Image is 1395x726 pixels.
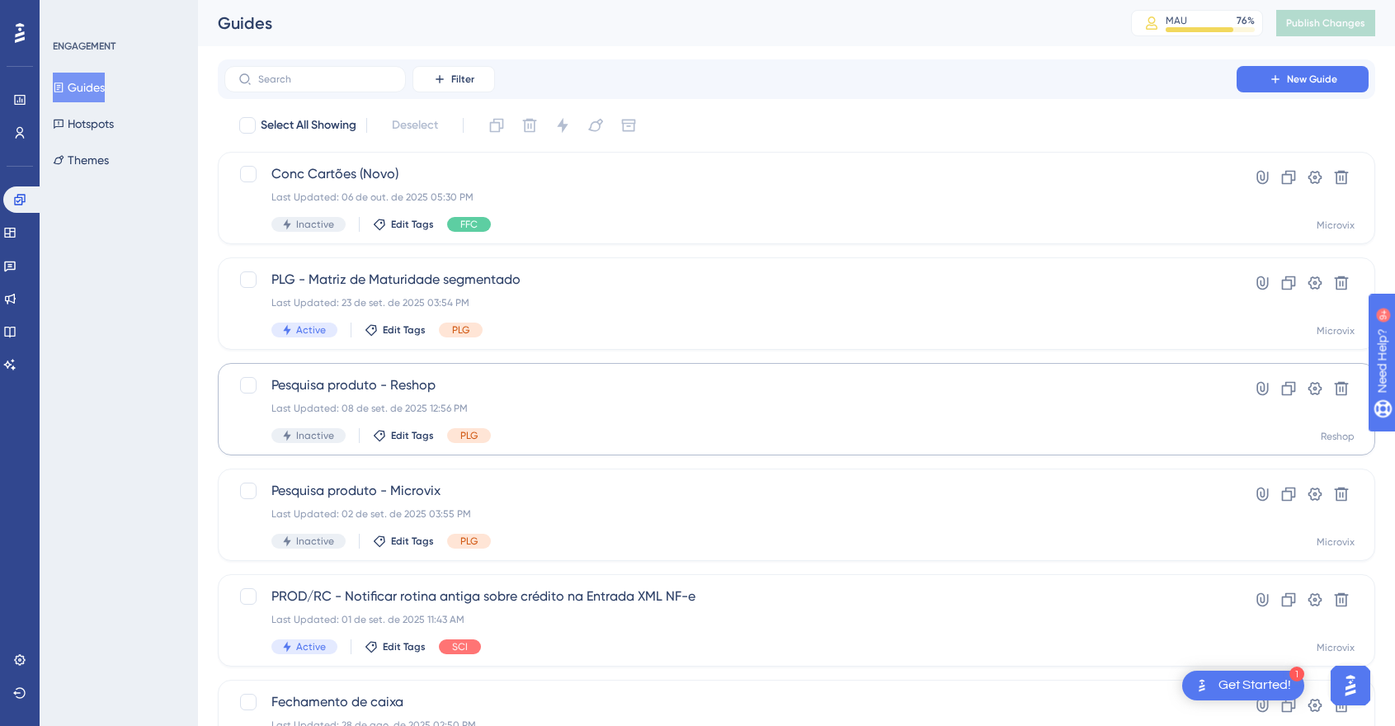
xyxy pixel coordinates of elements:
[391,535,434,548] span: Edit Tags
[271,164,1190,184] span: Conc Cartões (Novo)
[218,12,1090,35] div: Guides
[1317,324,1355,337] div: Microvix
[1321,430,1355,443] div: Reshop
[271,507,1190,521] div: Last Updated: 02 de set. de 2025 03:55 PM
[271,296,1190,309] div: Last Updated: 23 de set. de 2025 03:54 PM
[271,692,1190,712] span: Fechamento de caixa
[296,218,334,231] span: Inactive
[271,587,1190,606] span: PROD/RC - Notificar rotina antiga sobre crédito na Entrada XML NF-e
[258,73,392,85] input: Search
[1166,14,1187,27] div: MAU
[383,323,426,337] span: Edit Tags
[373,429,434,442] button: Edit Tags
[53,40,115,53] div: ENGAGEMENT
[1289,667,1304,681] div: 1
[460,218,478,231] span: FFC
[452,640,468,653] span: SCI
[112,8,122,21] div: 9+
[39,4,103,24] span: Need Help?
[460,535,478,548] span: PLG
[392,115,438,135] span: Deselect
[296,535,334,548] span: Inactive
[451,73,474,86] span: Filter
[1317,641,1355,654] div: Microvix
[271,270,1190,290] span: PLG - Matriz de Maturidade segmentado
[365,640,426,653] button: Edit Tags
[271,613,1190,626] div: Last Updated: 01 de set. de 2025 11:43 AM
[1276,10,1375,36] button: Publish Changes
[1317,535,1355,549] div: Microvix
[377,111,453,140] button: Deselect
[412,66,495,92] button: Filter
[1286,16,1365,30] span: Publish Changes
[1317,219,1355,232] div: Microvix
[365,323,426,337] button: Edit Tags
[271,402,1190,415] div: Last Updated: 08 de set. de 2025 12:56 PM
[271,191,1190,204] div: Last Updated: 06 de out. de 2025 05:30 PM
[261,115,356,135] span: Select All Showing
[271,375,1190,395] span: Pesquisa produto - Reshop
[1326,661,1375,710] iframe: UserGuiding AI Assistant Launcher
[296,640,326,653] span: Active
[1182,671,1304,700] div: Open Get Started! checklist, remaining modules: 1
[53,109,114,139] button: Hotspots
[53,145,109,175] button: Themes
[383,640,426,653] span: Edit Tags
[296,323,326,337] span: Active
[1287,73,1337,86] span: New Guide
[391,218,434,231] span: Edit Tags
[1192,676,1212,695] img: launcher-image-alternative-text
[1237,14,1255,27] div: 76 %
[373,218,434,231] button: Edit Tags
[373,535,434,548] button: Edit Tags
[452,323,469,337] span: PLG
[1218,676,1291,695] div: Get Started!
[53,73,105,102] button: Guides
[391,429,434,442] span: Edit Tags
[460,429,478,442] span: PLG
[296,429,334,442] span: Inactive
[271,481,1190,501] span: Pesquisa produto - Microvix
[1237,66,1369,92] button: New Guide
